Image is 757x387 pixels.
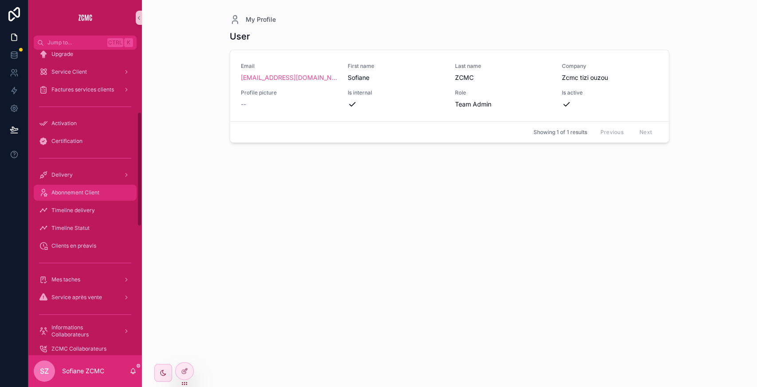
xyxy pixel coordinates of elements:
[230,14,276,25] a: My Profile
[34,202,137,218] a: Timeline delivery
[455,100,491,109] span: Team Admin
[246,15,276,24] span: My Profile
[533,129,587,136] span: Showing 1 of 1 results
[51,51,73,58] span: Upgrade
[125,39,132,46] span: K
[241,73,337,82] a: [EMAIL_ADDRESS][DOMAIN_NAME]
[34,220,137,236] a: Timeline Statut
[348,73,444,82] span: Sofiane
[34,185,137,201] a: Abonnement Client
[51,86,114,93] span: Factures services clients
[107,38,123,47] span: Ctrl
[34,167,137,183] a: Delivery
[230,30,250,43] h1: User
[34,36,137,50] button: Jump to...CtrlK
[51,171,73,178] span: Delivery
[562,73,608,82] span: Zcmc tizi ouzou
[241,89,337,96] span: Profile picture
[51,324,116,338] span: Informations Collaborateurs
[455,73,551,82] span: ZCMC
[51,345,106,352] span: ZCMC Collaborateurs
[348,89,444,96] span: Is internal
[51,189,99,196] span: Abonnement Client
[34,82,137,98] a: Factures services clients
[455,63,551,70] span: Last name
[34,46,137,62] a: Upgrade
[34,133,137,149] a: Certification
[51,68,87,75] span: Service Client
[562,63,658,70] span: Company
[62,367,104,375] p: Sofiane ZCMC
[34,341,137,357] a: ZCMC Collaborateurs
[34,238,137,254] a: Clients en préavis
[51,242,96,249] span: Clients en préavis
[51,138,82,145] span: Certification
[51,276,80,283] span: Mes taches
[51,294,102,301] span: Service après vente
[28,50,142,355] div: scrollable content
[34,289,137,305] a: Service après vente
[51,225,90,232] span: Timeline Statut
[34,272,137,288] a: Mes taches
[241,100,246,109] span: --
[241,63,337,70] span: Email
[34,64,137,80] a: Service Client
[78,11,92,25] img: App logo
[562,89,658,96] span: Is active
[34,323,137,339] a: Informations Collaborateurs
[230,50,669,121] a: Email[EMAIL_ADDRESS][DOMAIN_NAME]First nameSofianeLast nameZCMCCompanyZcmc tizi ouzouProfile pict...
[348,63,444,70] span: First name
[47,39,104,46] span: Jump to...
[51,207,95,214] span: Timeline delivery
[51,120,77,127] span: Activation
[455,89,551,96] span: Role
[40,366,49,376] span: SZ
[34,115,137,131] a: Activation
